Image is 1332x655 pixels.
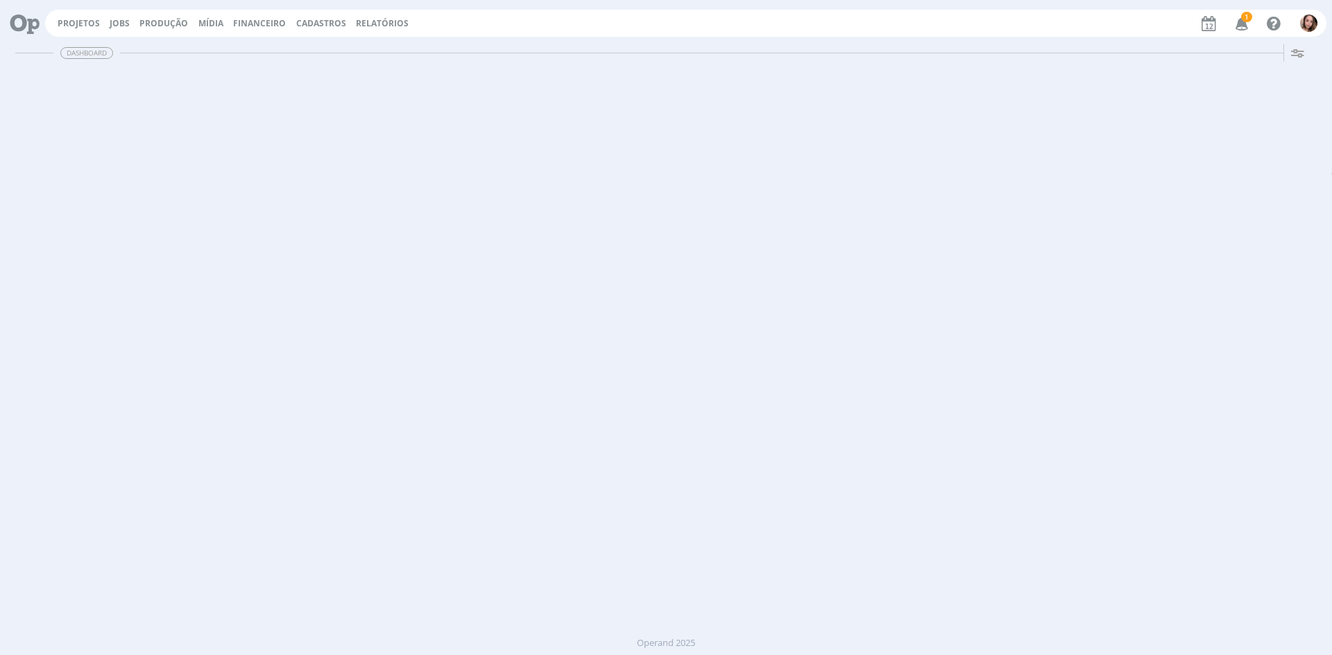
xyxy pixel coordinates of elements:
[1300,15,1317,32] img: T
[58,17,100,29] a: Projetos
[296,17,346,29] span: Cadastros
[1299,11,1318,35] button: T
[110,17,130,29] a: Jobs
[105,18,134,29] button: Jobs
[352,18,413,29] button: Relatórios
[1227,11,1255,36] button: 1
[135,18,192,29] button: Produção
[229,18,290,29] button: Financeiro
[233,17,286,29] a: Financeiro
[60,47,113,59] span: Dashboard
[198,17,223,29] a: Mídia
[53,18,104,29] button: Projetos
[139,17,188,29] a: Produção
[194,18,228,29] button: Mídia
[1241,12,1252,22] span: 1
[292,18,350,29] button: Cadastros
[356,17,409,29] a: Relatórios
